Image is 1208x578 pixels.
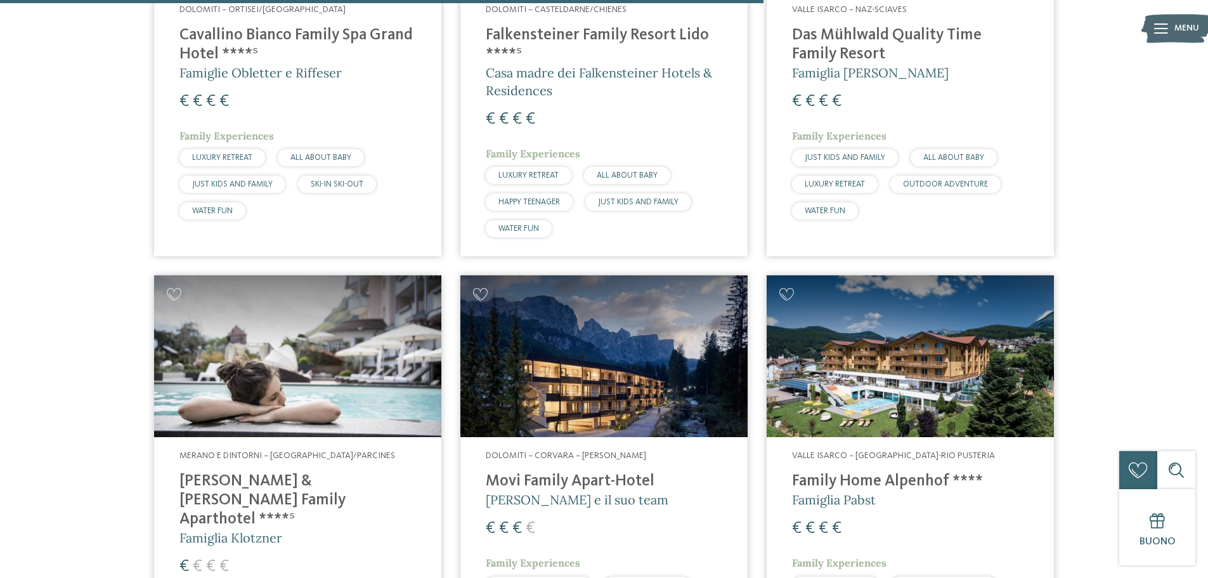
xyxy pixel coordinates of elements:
h4: Movi Family Apart-Hotel [486,472,722,491]
span: € [512,111,522,128]
span: LUXURY RETREAT [192,154,252,162]
span: ALL ABOUT BABY [290,154,351,162]
span: OUTDOOR ADVENTURE [903,180,988,188]
span: Valle Isarco – [GEOGRAPHIC_DATA]-Rio Pusteria [792,451,995,460]
img: Cercate un hotel per famiglie? Qui troverete solo i migliori! [154,275,441,437]
span: € [805,520,815,537]
span: WATER FUN [805,207,845,215]
span: € [179,558,189,575]
span: € [832,93,841,110]
span: € [179,93,189,110]
span: € [219,558,229,575]
span: € [219,93,229,110]
span: Valle Isarco – Naz-Sciaves [792,5,907,14]
span: Famiglie Obletter e Riffeser [179,65,342,81]
h4: Cavallino Bianco Family Spa Grand Hotel ****ˢ [179,26,416,64]
span: € [499,111,509,128]
span: € [206,558,216,575]
span: € [526,111,535,128]
span: Famiglia [PERSON_NAME] [792,65,949,81]
span: WATER FUN [192,207,233,215]
span: ALL ABOUT BABY [923,154,984,162]
span: Dolomiti – Casteldarne/Chienes [486,5,627,14]
h4: [PERSON_NAME] & [PERSON_NAME] Family Aparthotel ****ˢ [179,472,416,529]
span: € [193,558,202,575]
span: Famiglia Pabst [792,492,876,508]
span: Merano e dintorni – [GEOGRAPHIC_DATA]/Parcines [179,451,395,460]
span: Dolomiti – Ortisei/[GEOGRAPHIC_DATA] [179,5,346,14]
span: Dolomiti – Corvara – [PERSON_NAME] [486,451,646,460]
span: € [206,93,216,110]
span: € [486,111,495,128]
span: Family Experiences [486,147,580,160]
h4: Falkensteiner Family Resort Lido ****ˢ [486,26,722,64]
span: € [499,520,509,537]
span: € [792,93,802,110]
span: WATER FUN [498,225,539,233]
span: ALL ABOUT BABY [597,171,658,180]
span: JUST KIDS AND FAMILY [192,180,273,188]
span: € [805,93,815,110]
span: Family Experiences [792,556,887,569]
span: LUXURY RETREAT [498,171,559,180]
span: € [819,93,828,110]
span: Casa madre dei Falkensteiner Hotels & Residences [486,65,712,98]
span: Family Experiences [792,129,887,142]
span: Family Experiences [486,556,580,569]
span: € [526,520,535,537]
span: [PERSON_NAME] e il suo team [486,492,668,508]
a: Buono [1119,489,1195,565]
span: € [832,520,841,537]
span: SKI-IN SKI-OUT [311,180,363,188]
span: JUST KIDS AND FAMILY [598,198,679,206]
span: € [193,93,202,110]
span: Famiglia Klotzner [179,530,282,546]
span: € [819,520,828,537]
span: Buono [1140,537,1176,547]
span: € [792,520,802,537]
img: Family Home Alpenhof **** [767,275,1054,437]
span: Family Experiences [179,129,274,142]
span: HAPPY TEENAGER [498,198,560,206]
span: € [512,520,522,537]
span: JUST KIDS AND FAMILY [805,154,885,162]
h4: Das Mühlwald Quality Time Family Resort [792,26,1029,64]
span: LUXURY RETREAT [805,180,865,188]
h4: Family Home Alpenhof **** [792,472,1029,491]
img: Cercate un hotel per famiglie? Qui troverete solo i migliori! [460,275,748,437]
span: € [486,520,495,537]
